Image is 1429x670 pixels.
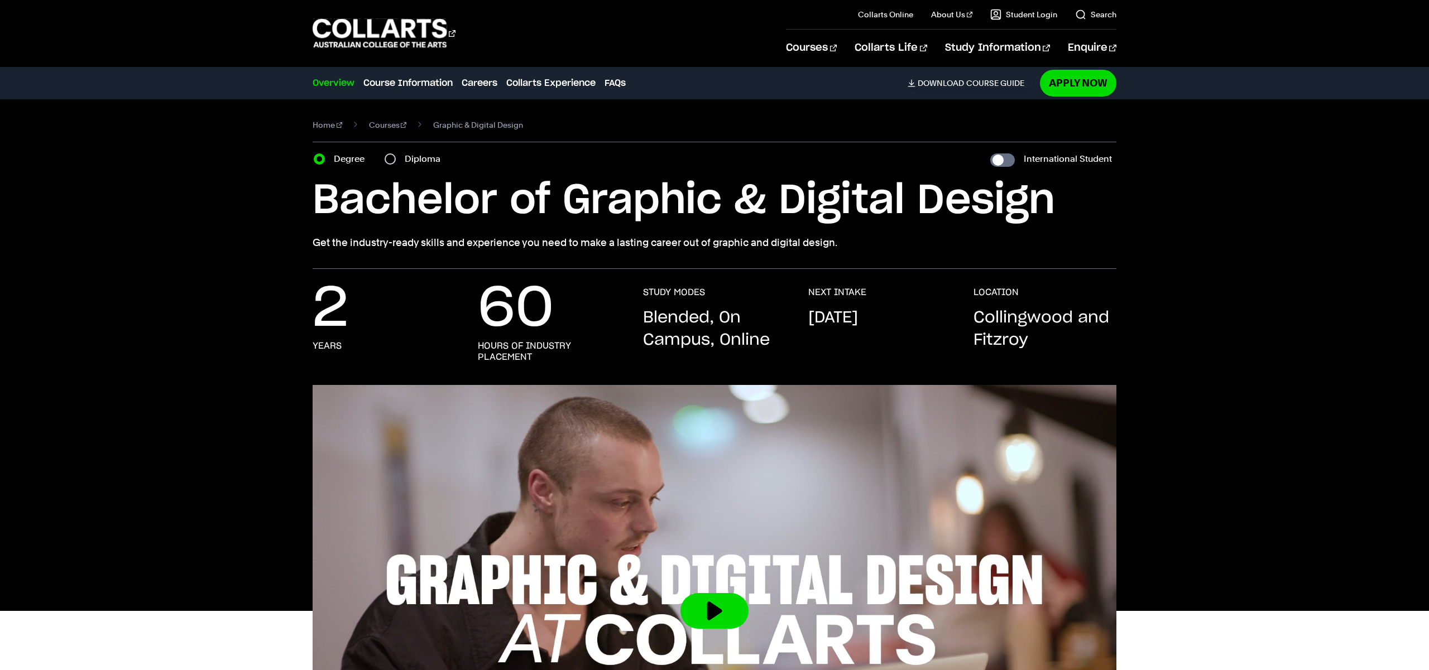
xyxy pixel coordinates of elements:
[858,9,913,20] a: Collarts Online
[808,287,866,298] h3: NEXT INTAKE
[908,78,1033,88] a: DownloadCourse Guide
[945,30,1050,66] a: Study Information
[1075,9,1116,20] a: Search
[363,76,453,90] a: Course Information
[1040,70,1116,96] a: Apply Now
[605,76,626,90] a: FAQs
[313,176,1116,226] h1: Bachelor of Graphic & Digital Design
[1068,30,1116,66] a: Enquire
[974,287,1019,298] h3: LOCATION
[506,76,596,90] a: Collarts Experience
[313,17,455,49] div: Go to homepage
[462,76,497,90] a: Careers
[808,307,858,329] p: [DATE]
[931,9,972,20] a: About Us
[334,151,371,167] label: Degree
[313,287,348,331] p: 2
[643,307,786,351] p: Blended, On Campus, Online
[478,340,621,363] h3: hours of industry placement
[990,9,1057,20] a: Student Login
[313,117,342,133] a: Home
[433,117,523,133] span: Graphic & Digital Design
[786,30,837,66] a: Courses
[855,30,927,66] a: Collarts Life
[1024,151,1112,167] label: International Student
[405,151,447,167] label: Diploma
[643,287,705,298] h3: STUDY MODES
[313,76,354,90] a: Overview
[369,117,407,133] a: Courses
[313,235,1116,250] p: Get the industry-ready skills and experience you need to make a lasting career out of graphic and...
[974,307,1116,351] p: Collingwood and Fitzroy
[478,287,554,331] p: 60
[313,340,342,351] h3: years
[918,78,964,88] span: Download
